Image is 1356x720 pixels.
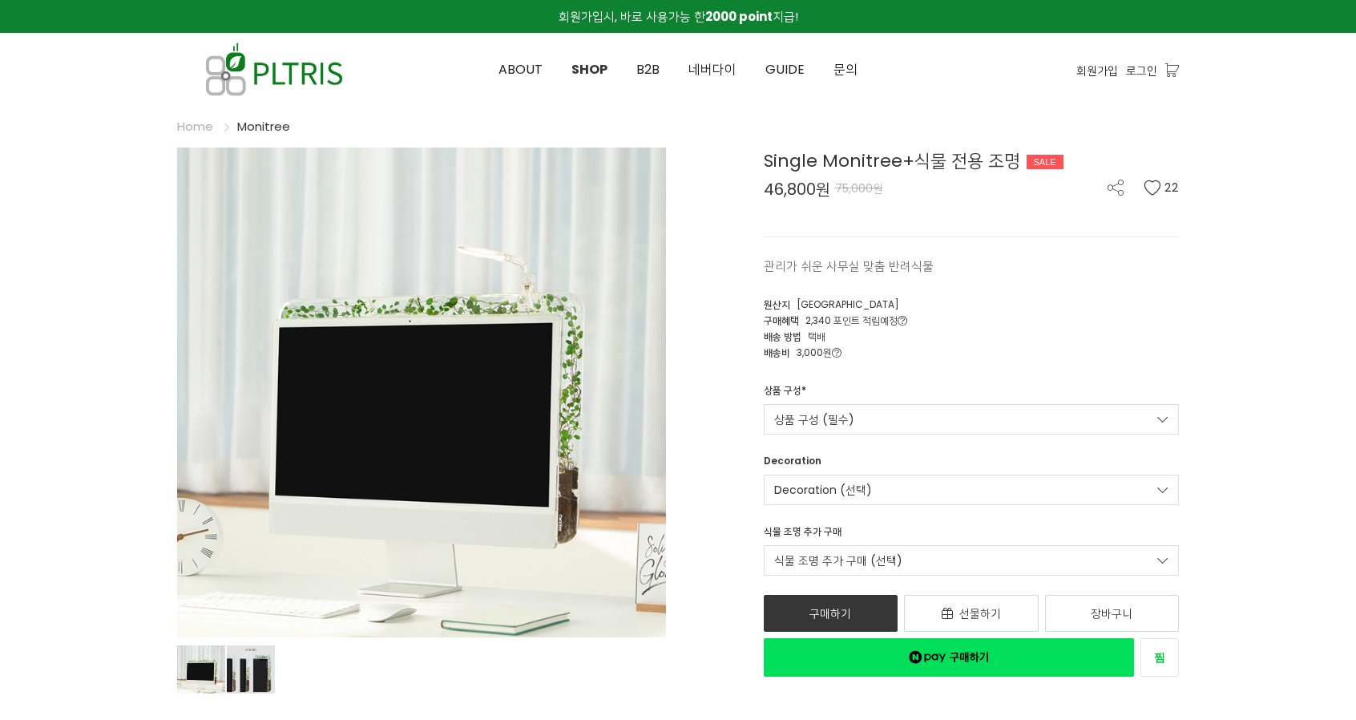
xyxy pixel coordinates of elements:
[797,297,899,311] span: [GEOGRAPHIC_DATA]
[764,346,790,359] span: 배송비
[1140,638,1179,677] a: 새창
[808,330,825,343] span: 택배
[764,148,1180,174] div: Single Monitree+식물 전용 조명
[764,454,821,475] div: Decoration
[559,8,798,25] span: 회원가입시, 바로 사용가능 한 지급!
[674,34,751,106] a: 네버다이
[1144,180,1179,196] button: 22
[904,595,1039,632] a: 선물하기
[764,181,830,197] span: 46,800원
[764,257,1180,276] p: 관리가 쉬운 사무실 맞춤 반려식물
[797,346,841,359] span: 3,000원
[571,60,607,79] span: SHOP
[498,60,543,79] span: ABOUT
[764,475,1180,505] a: Decoration (선택)
[177,118,213,135] a: Home
[765,60,805,79] span: GUIDE
[636,60,660,79] span: B2B
[764,330,801,343] span: 배송 방법
[764,545,1180,576] a: 식물 조명 추가 구매 (선택)
[764,638,1135,677] a: 새창
[705,8,773,25] strong: 2000 point
[1045,595,1180,632] a: 장바구니
[764,383,806,404] div: 상품 구성
[764,313,799,327] span: 구매혜택
[959,605,1001,621] span: 선물하기
[1164,180,1179,196] span: 22
[764,524,841,545] div: 식물 조명 추가 구매
[819,34,872,106] a: 문의
[764,595,898,632] a: 구매하기
[237,118,290,135] a: Monitree
[764,404,1180,435] a: 상품 구성 (필수)
[751,34,819,106] a: GUIDE
[557,34,622,106] a: SHOP
[835,180,883,196] span: 75,000원
[1126,62,1157,79] a: 로그인
[833,60,858,79] span: 문의
[688,60,737,79] span: 네버다이
[1076,62,1118,79] a: 회원가입
[764,297,790,311] span: 원산지
[1027,155,1063,169] div: SALE
[484,34,557,106] a: ABOUT
[805,313,907,327] span: 2,340 포인트 적립예정
[622,34,674,106] a: B2B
